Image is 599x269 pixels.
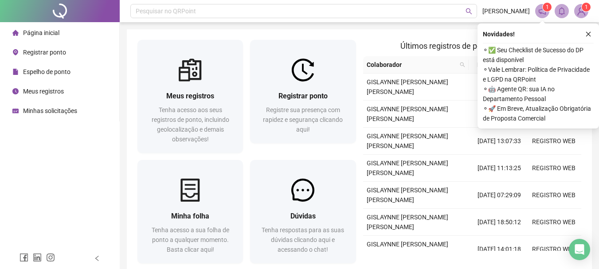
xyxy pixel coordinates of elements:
[23,29,59,36] span: Página inicial
[12,49,19,55] span: environment
[483,84,594,104] span: ⚬ 🤖 Agente QR: sua IA no Departamento Pessoal
[460,62,465,67] span: search
[527,209,581,236] td: REGISTRO WEB
[367,60,457,70] span: Colaborador
[466,8,472,15] span: search
[569,239,590,260] div: Open Intercom Messenger
[12,108,19,114] span: schedule
[137,40,243,153] a: Meus registrosTenha acesso aos seus registros de ponto, incluindo geolocalização e demais observa...
[558,7,566,15] span: bell
[472,209,527,236] td: [DATE] 18:50:12
[527,128,581,155] td: REGISTRO WEB
[367,160,448,176] span: GISLAYNNE [PERSON_NAME] [PERSON_NAME]
[472,182,527,209] td: [DATE] 07:29:09
[12,30,19,36] span: home
[23,49,66,56] span: Registrar ponto
[472,155,527,182] td: [DATE] 11:13:25
[33,253,42,262] span: linkedin
[166,92,214,100] span: Meus registros
[472,60,511,70] span: Data/Hora
[367,187,448,203] span: GISLAYNNE [PERSON_NAME] [PERSON_NAME]
[575,4,588,18] img: 90490
[538,7,546,15] span: notification
[20,253,28,262] span: facebook
[171,212,209,220] span: Minha folha
[546,4,549,10] span: 1
[367,105,448,122] span: GISLAYNNE [PERSON_NAME] [PERSON_NAME]
[582,3,591,12] sup: Atualize o seu contato no menu Meus Dados
[250,160,356,263] a: DúvidasTenha respostas para as suas dúvidas clicando aqui e acessando o chat!
[137,160,243,263] a: Minha folhaTenha acesso a sua folha de ponto a qualquer momento. Basta clicar aqui!
[152,106,229,143] span: Tenha acesso aos seus registros de ponto, incluindo geolocalização e demais observações!
[483,104,594,123] span: ⚬ 🚀 Em Breve, Atualização Obrigatória de Proposta Comercial
[263,106,343,133] span: Registre sua presença com rapidez e segurança clicando aqui!
[278,92,328,100] span: Registrar ponto
[482,6,530,16] span: [PERSON_NAME]
[472,101,527,128] td: [DATE] 18:22:56
[250,40,356,143] a: Registrar pontoRegistre sua presença com rapidez e segurança clicando aqui!
[290,212,316,220] span: Dúvidas
[483,65,594,84] span: ⚬ Vale Lembrar: Política de Privacidade e LGPD na QRPoint
[23,107,77,114] span: Minhas solicitações
[12,69,19,75] span: file
[527,236,581,263] td: REGISTRO WEB
[543,3,552,12] sup: 1
[94,255,100,261] span: left
[367,214,448,230] span: GISLAYNNE [PERSON_NAME] [PERSON_NAME]
[585,4,588,10] span: 1
[367,78,448,95] span: GISLAYNNE [PERSON_NAME] [PERSON_NAME]
[469,56,521,74] th: Data/Hora
[23,68,70,75] span: Espelho de ponto
[527,182,581,209] td: REGISTRO WEB
[483,45,594,65] span: ⚬ ✅ Seu Checklist de Sucesso do DP está disponível
[367,241,448,257] span: GISLAYNNE [PERSON_NAME] [PERSON_NAME]
[367,133,448,149] span: GISLAYNNE [PERSON_NAME] [PERSON_NAME]
[472,236,527,263] td: [DATE] 14:01:18
[585,31,591,37] span: close
[12,88,19,94] span: clock-circle
[262,226,344,253] span: Tenha respostas para as suas dúvidas clicando aqui e acessando o chat!
[527,155,581,182] td: REGISTRO WEB
[400,41,544,51] span: Últimos registros de ponto sincronizados
[472,128,527,155] td: [DATE] 13:07:33
[152,226,229,253] span: Tenha acesso a sua folha de ponto a qualquer momento. Basta clicar aqui!
[483,29,515,39] span: Novidades !
[472,74,527,101] td: [DATE] 07:30:10
[46,253,55,262] span: instagram
[458,58,467,71] span: search
[23,88,64,95] span: Meus registros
